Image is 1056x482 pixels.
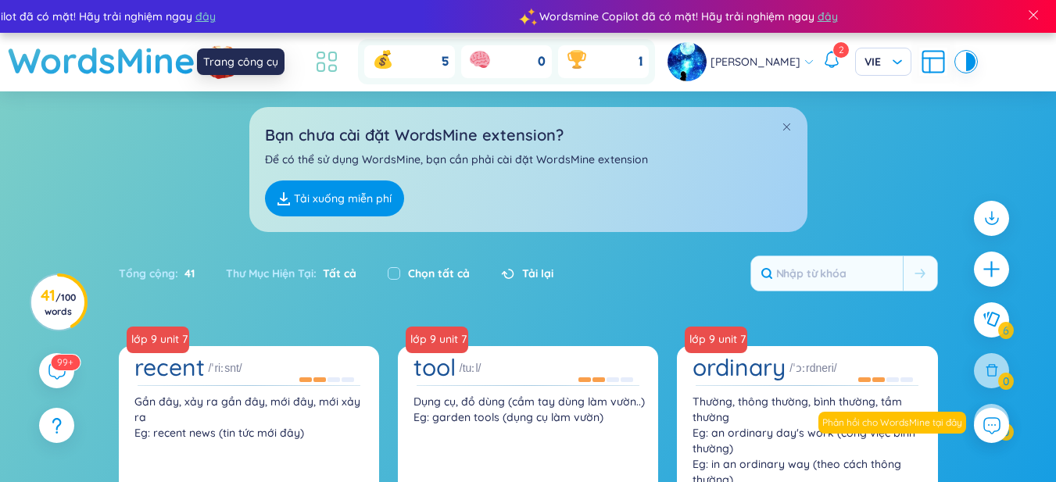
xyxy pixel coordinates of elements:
[134,354,205,381] h1: recent
[265,123,792,147] h2: Bạn chưa cài đặt WordsMine extension?
[125,331,191,347] a: lớp 9 unit 7 saving energy
[127,327,195,353] a: lớp 9 unit 7 saving energy
[789,359,837,377] h1: /ˈɔːrdneri/
[751,256,903,291] input: Nhập từ khóa
[442,53,449,70] span: 5
[8,33,195,88] a: WordsMine
[683,331,749,347] a: lớp 9 unit 7 saving energy
[460,359,481,377] h1: /tuːl/
[711,53,800,70] span: [PERSON_NAME]
[317,266,356,280] span: Tất cả
[668,42,711,81] a: avatar
[265,151,792,168] p: Để có thể sử dụng WordsMine, bạn cần phải cài đặt WordsMine extension
[197,48,285,75] div: Trang công cụ
[404,331,470,347] a: lớp 9 unit 7 saving energy
[839,44,844,55] span: 2
[693,354,786,381] h1: ordinary
[119,257,210,290] div: Tổng cộng :
[45,291,76,317] span: / 100 words
[406,327,474,353] a: lớp 9 unit 7 saving energy
[51,355,80,370] sup: 573
[210,257,372,290] div: Thư Mục Hiện Tại :
[193,8,213,25] span: đây
[209,359,242,377] h1: /ˈriːsnt/
[982,259,1001,279] span: plus
[265,180,404,216] a: Tải xuống miễn phí
[178,265,195,282] span: 41
[41,289,76,317] h3: 41
[538,53,546,70] span: 0
[408,265,470,282] label: Chọn tất cả
[206,37,237,84] img: flashSalesIcon.a7f4f837.png
[668,42,707,81] img: avatar
[522,265,553,282] span: Tải lại
[413,354,456,381] h1: tool
[685,327,754,353] a: lớp 9 unit 7 saving energy
[864,54,902,70] span: VIE
[639,53,643,70] span: 1
[833,42,849,58] sup: 2
[815,8,836,25] span: đây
